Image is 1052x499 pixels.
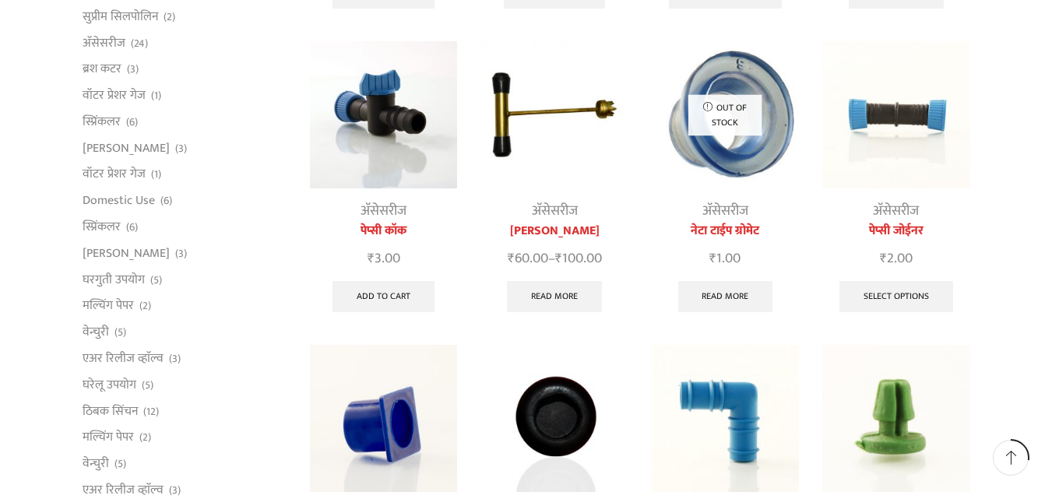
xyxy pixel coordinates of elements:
bdi: 60.00 [508,247,548,270]
img: मिनी ड्रीपर [822,345,969,492]
a: [PERSON_NAME] [83,240,170,266]
a: वेन्चुरी [83,451,109,477]
a: Add to cart: “पेप्सी कॉक” [332,281,435,312]
span: – [480,248,628,269]
span: (3) [175,246,187,262]
span: (2) [139,298,151,314]
span: (3) [169,351,181,367]
a: स्प्रिंकलर [83,108,121,135]
span: (2) [139,430,151,445]
span: (1) [151,167,161,182]
a: अ‍ॅसेसरीज [361,199,406,223]
a: घरेलू उपयोग [83,371,136,398]
span: ₹ [880,247,887,270]
a: वॉटर प्रेशर गेज [83,161,146,188]
span: (3) [169,483,181,498]
a: Domestic Use [83,188,155,214]
a: अ‍ॅसेसरीज [702,199,748,223]
p: Out of stock [688,95,762,136]
img: पेप्सी कॉक [310,41,457,188]
a: नेटा टाईप ग्रोमेट [652,222,799,241]
a: वेन्चुरी [83,319,109,346]
a: वॉटर प्रेशर गेज [83,83,146,109]
a: मल्चिंग पेपर [83,293,134,319]
a: पेप्सी कॉक [310,222,457,241]
span: (5) [114,325,126,340]
span: (24) [131,36,148,51]
span: (6) [126,114,138,130]
span: (5) [150,272,162,288]
a: ब्रश कटर [83,56,121,83]
a: पेप्सी जोईनर [822,222,969,241]
a: अ‍ॅसेसरीज [873,199,919,223]
a: घरगुती उपयोग [83,266,145,293]
img: पेप्सी जोईनर [822,41,969,188]
bdi: 1.00 [709,247,741,270]
span: (12) [143,404,159,420]
bdi: 3.00 [368,247,400,270]
a: Select options for “हिरा ड्रिल” [507,281,602,312]
a: अ‍ॅसेसरीज [83,30,125,56]
a: [PERSON_NAME] [480,222,628,241]
a: [PERSON_NAME] [83,135,170,161]
span: (3) [127,61,139,77]
a: मल्चिंग पेपर [83,424,134,451]
a: Select options for “पेप्सी जोईनर” [839,281,953,312]
img: Heera Lateral Closed Grommets [480,345,628,492]
span: ₹ [368,247,375,270]
span: (2) [164,9,175,25]
a: स्प्रिंकलर [83,214,121,241]
img: पेप्सी लॉक [310,345,457,492]
span: ₹ [555,247,562,270]
span: (1) [151,88,161,104]
img: Heera Drill [480,41,628,188]
span: ₹ [709,247,716,270]
a: अ‍ॅसेसरीज [532,199,578,223]
a: Read more about “नेटा टाईप ग्रोमेट” [678,281,773,312]
span: ₹ [508,247,515,270]
bdi: 100.00 [555,247,602,270]
span: (6) [160,193,172,209]
a: ठिबक सिंचन [83,398,138,424]
span: (5) [114,456,126,472]
span: (6) [126,220,138,235]
span: (3) [175,141,187,156]
a: सुप्रीम सिलपोलिन [83,3,158,30]
bdi: 2.00 [880,247,913,270]
a: एअर रिलीज व्हाॅल्व [83,345,164,371]
img: नेटा टाईप ग्रोमेट [652,41,799,188]
img: एल्बो [652,345,799,492]
span: (5) [142,378,153,393]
